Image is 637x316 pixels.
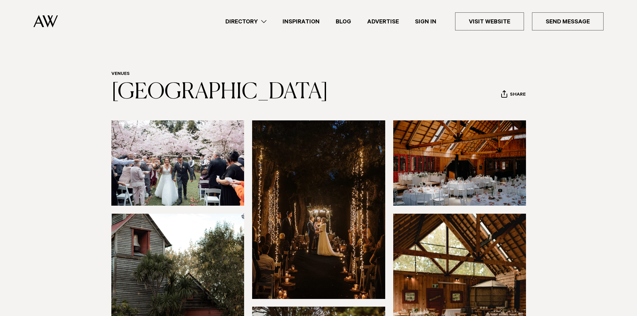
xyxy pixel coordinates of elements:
a: Inspiration [275,17,328,26]
a: Advertise [359,17,407,26]
img: Auckland Weddings Logo [33,15,58,27]
a: Sign In [407,17,444,26]
img: rustic barn wedding venue auckland [393,120,526,206]
img: cherry blossoms ceremony auckland [111,120,244,206]
a: Directory [217,17,275,26]
a: Blog [328,17,359,26]
a: Send Message [532,12,604,30]
a: Venues [111,72,130,77]
a: Visit Website [455,12,524,30]
span: Share [510,92,526,98]
a: [GEOGRAPHIC_DATA] [111,82,328,103]
button: Share [501,90,526,100]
